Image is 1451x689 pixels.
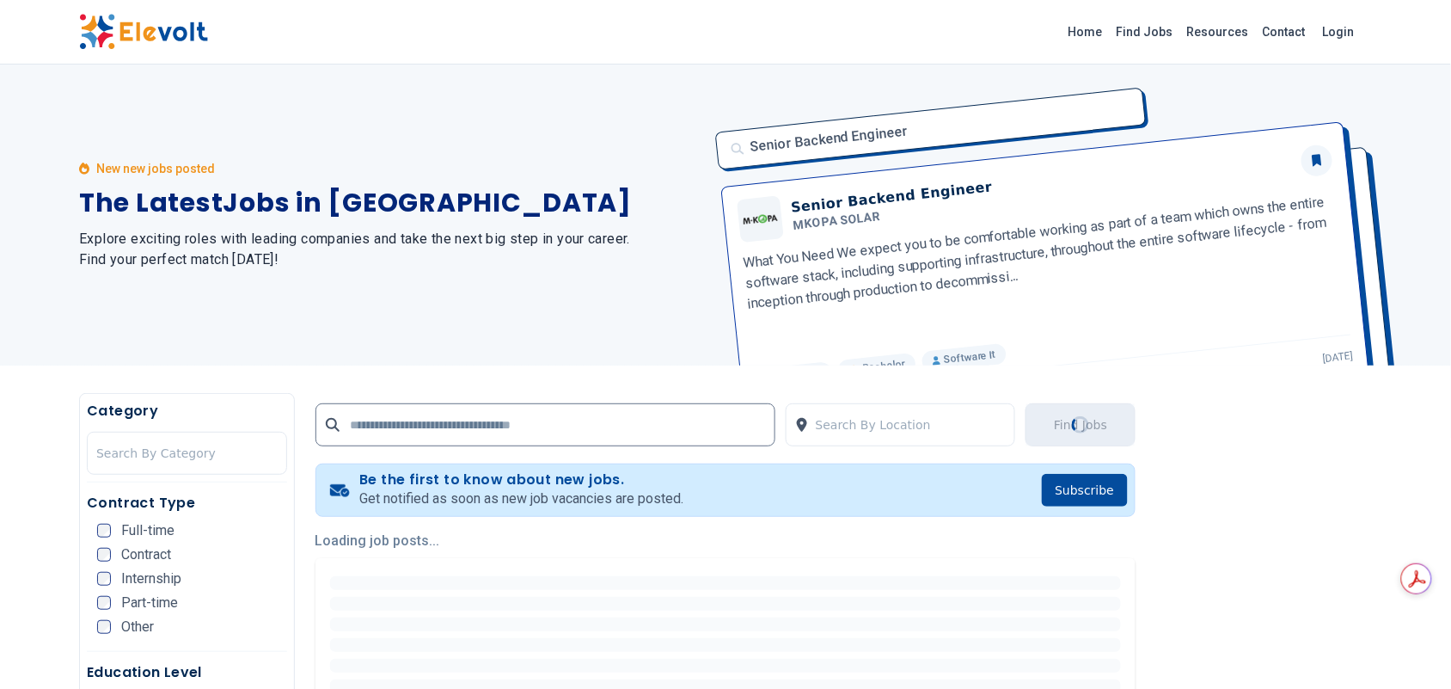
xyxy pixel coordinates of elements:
a: Login [1313,15,1365,49]
p: Loading job posts... [315,531,1136,551]
h5: Category [87,401,287,421]
p: Get notified as soon as new job vacancies are posted. [359,489,683,509]
p: New new jobs posted [96,160,215,177]
input: Contract [97,548,111,562]
div: Loading... [1069,414,1092,436]
h2: Explore exciting roles with leading companies and take the next big step in your career. Find you... [79,229,705,270]
img: Elevolt [79,14,208,50]
span: Internship [121,572,181,586]
button: Subscribe [1042,474,1129,507]
a: Resources [1180,18,1256,46]
span: Part-time [121,596,178,610]
h5: Contract Type [87,493,287,514]
span: Contract [121,548,171,562]
input: Other [97,620,111,634]
h1: The Latest Jobs in [GEOGRAPHIC_DATA] [79,188,705,218]
a: Contact [1256,18,1313,46]
input: Internship [97,572,111,586]
span: Other [121,620,154,634]
input: Part-time [97,596,111,610]
h5: Education Level [87,662,287,683]
button: Find JobsLoading... [1025,403,1136,446]
a: Home [1062,18,1110,46]
h4: Be the first to know about new jobs. [359,471,683,489]
span: Full-time [121,524,174,538]
iframe: Chat Widget [1365,606,1451,689]
input: Full-time [97,524,111,538]
a: Find Jobs [1110,18,1180,46]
